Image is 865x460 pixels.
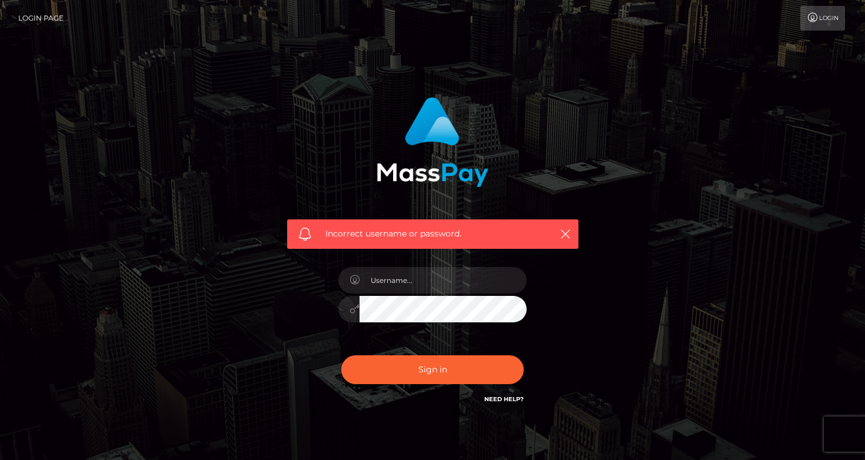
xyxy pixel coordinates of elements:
img: MassPay Login [377,97,488,187]
input: Username... [360,267,527,294]
a: Need Help? [484,395,524,403]
button: Sign in [341,355,524,384]
span: Incorrect username or password. [325,228,540,240]
a: Login Page [18,6,64,31]
a: Login [800,6,845,31]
